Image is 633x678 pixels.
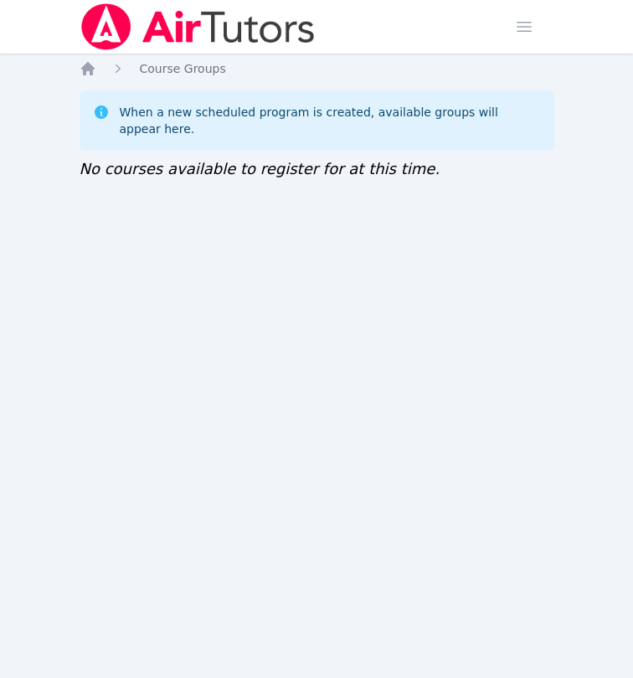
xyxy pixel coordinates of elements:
img: Air Tutors [80,3,316,50]
a: Course Groups [140,60,226,77]
span: Course Groups [140,62,226,75]
span: No courses available to register for at this time. [80,160,440,177]
div: When a new scheduled program is created, available groups will appear here. [120,104,541,137]
nav: Breadcrumb [80,60,554,77]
